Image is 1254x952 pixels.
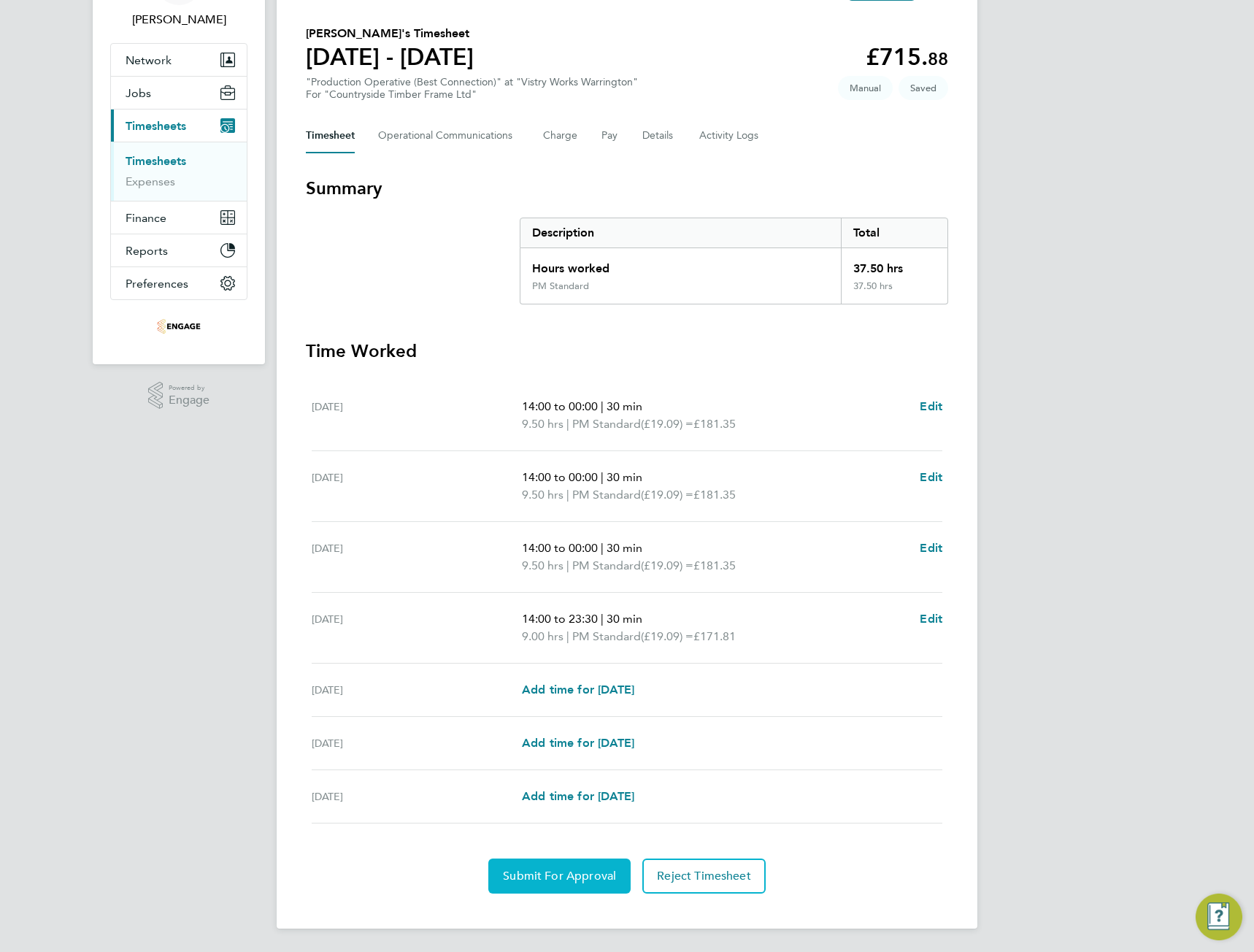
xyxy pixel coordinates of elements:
[920,470,942,484] span: Edit
[920,398,942,415] a: Edit
[920,610,942,628] a: Edit
[572,628,641,645] span: PM Standard
[520,218,841,247] div: Description
[607,541,642,555] span: 30 min
[306,42,474,72] h1: [DATE] - [DATE]
[693,629,736,643] span: £171.81
[522,681,634,699] a: Add time for [DATE]
[532,280,589,292] div: PM Standard
[111,77,247,109] button: Jobs
[111,110,247,142] button: Timesheets
[866,43,948,71] app-decimal: £715.
[566,558,569,572] span: |
[126,53,172,67] span: Network
[607,470,642,484] span: 30 min
[566,629,569,643] span: |
[522,629,563,643] span: 9.00 hrs
[841,218,947,247] div: Total
[693,488,736,502] span: £181.35
[841,280,947,304] div: 37.50 hrs
[522,789,634,803] span: Add time for [DATE]
[169,382,209,394] span: Powered by
[520,248,841,280] div: Hours worked
[522,470,598,484] span: 14:00 to 00:00
[601,118,619,153] button: Pay
[312,734,522,752] div: [DATE]
[306,88,638,101] div: For "Countryside Timber Frame Ltd"
[111,234,247,266] button: Reports
[601,612,604,626] span: |
[503,869,616,883] span: Submit For Approval
[522,558,563,572] span: 9.50 hrs
[522,488,563,502] span: 9.50 hrs
[642,118,676,153] button: Details
[312,788,522,805] div: [DATE]
[920,399,942,413] span: Edit
[306,118,355,153] button: Timesheet
[522,736,634,750] span: Add time for [DATE]
[312,469,522,504] div: [DATE]
[607,612,642,626] span: 30 min
[920,612,942,626] span: Edit
[111,142,247,201] div: Timesheets
[641,417,693,431] span: (£19.09) =
[601,399,604,413] span: |
[841,248,947,280] div: 37.50 hrs
[920,541,942,555] span: Edit
[838,76,893,100] span: This timesheet was manually created.
[572,415,641,433] span: PM Standard
[306,25,474,42] h2: [PERSON_NAME]'s Timesheet
[126,119,186,133] span: Timesheets
[126,154,186,168] a: Timesheets
[642,859,766,894] button: Reject Timesheet
[572,557,641,575] span: PM Standard
[306,339,948,363] h3: Time Worked
[522,417,563,431] span: 9.50 hrs
[566,488,569,502] span: |
[522,734,634,752] a: Add time for [DATE]
[522,541,598,555] span: 14:00 to 00:00
[148,382,210,410] a: Powered byEngage
[693,417,736,431] span: £181.35
[126,211,166,225] span: Finance
[566,417,569,431] span: |
[157,315,201,338] img: thebestconnection-logo-retina.png
[641,629,693,643] span: (£19.09) =
[306,177,948,200] h3: Summary
[312,398,522,433] div: [DATE]
[920,540,942,557] a: Edit
[607,399,642,413] span: 30 min
[543,118,578,153] button: Charge
[522,683,634,696] span: Add time for [DATE]
[693,558,736,572] span: £181.35
[641,488,693,502] span: (£19.09) =
[110,315,247,338] a: Go to home page
[928,48,948,69] span: 88
[169,394,209,407] span: Engage
[306,76,638,101] div: "Production Operative (Best Connection)" at "Vistry Works Warrington"
[126,244,168,258] span: Reports
[126,86,151,100] span: Jobs
[312,610,522,645] div: [DATE]
[920,469,942,486] a: Edit
[601,470,604,484] span: |
[111,201,247,234] button: Finance
[306,177,948,894] section: Timesheet
[601,541,604,555] span: |
[657,869,751,883] span: Reject Timesheet
[522,788,634,805] a: Add time for [DATE]
[110,11,247,28] span: Ileana Salsano
[641,558,693,572] span: (£19.09) =
[111,267,247,299] button: Preferences
[111,44,247,76] button: Network
[126,174,175,188] a: Expenses
[899,76,948,100] span: This timesheet is Saved.
[1196,894,1242,940] button: Engage Resource Center
[378,118,520,153] button: Operational Communications
[522,399,598,413] span: 14:00 to 00:00
[520,218,948,304] div: Summary
[312,681,522,699] div: [DATE]
[488,859,631,894] button: Submit For Approval
[572,486,641,504] span: PM Standard
[522,612,598,626] span: 14:00 to 23:30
